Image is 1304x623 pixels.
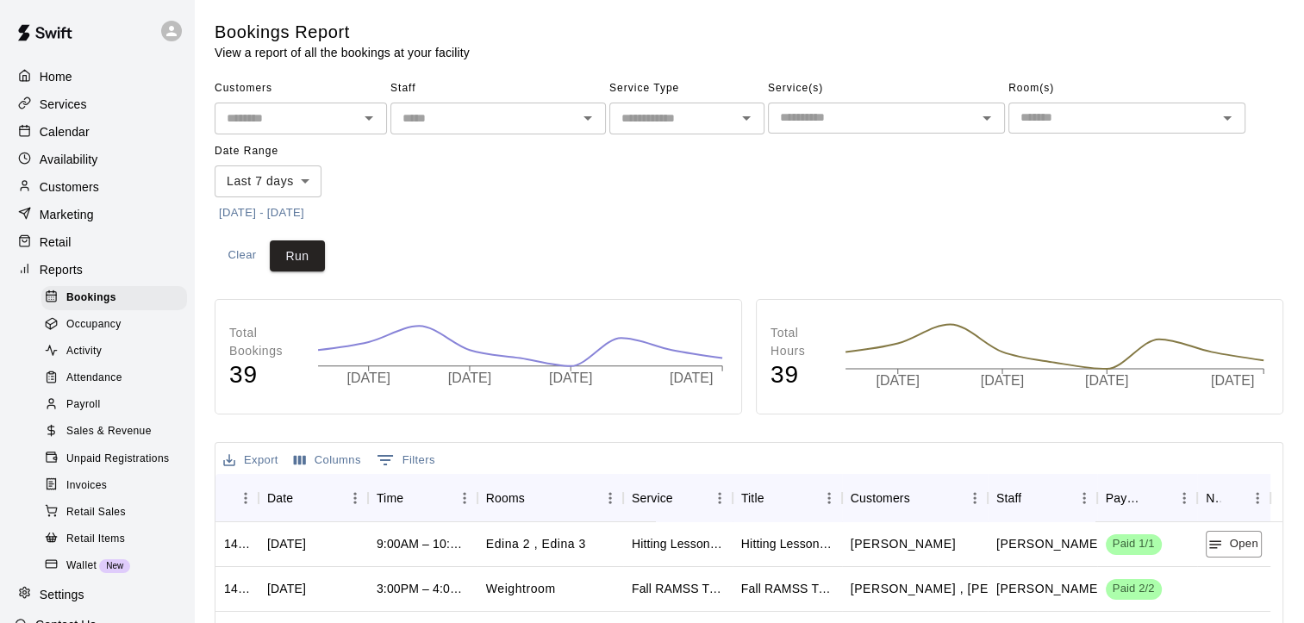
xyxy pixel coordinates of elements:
p: Marketing [40,206,94,223]
a: Calendar [14,119,180,145]
p: Total Hours [771,324,827,360]
div: Fall RAMSS Training [741,580,833,597]
div: Hitting Lesson-60 Minutes [632,535,724,552]
span: New [99,561,130,570]
div: WalletNew [41,554,187,578]
button: Menu [597,485,623,511]
button: Sort [1021,486,1045,510]
span: Retail Items [66,531,125,548]
button: Menu [1171,485,1197,511]
p: Services [40,96,87,113]
button: [DATE] - [DATE] [215,200,309,227]
button: Open [576,106,600,130]
div: Staff [988,474,1097,522]
div: Invoices [41,474,187,498]
p: Edina 2 , Edina 3 [486,535,586,553]
p: View a report of all the bookings at your facility [215,44,470,61]
a: Settings [14,582,180,607]
div: Sales & Revenue [41,420,187,444]
button: Open [1206,531,1262,558]
div: Occupancy [41,313,187,337]
a: Retail [14,229,180,255]
button: Menu [342,485,368,511]
button: Open [975,106,999,130]
button: Export [219,447,283,474]
div: 9:00AM – 10:00AM [377,535,469,552]
div: 1402866 [224,535,250,552]
div: Rooms [477,474,623,522]
p: Nick Pinkelman [996,580,1101,598]
div: Bookings [41,286,187,310]
button: Sort [910,486,934,510]
tspan: [DATE] [1211,373,1254,388]
button: Menu [1071,485,1097,511]
div: Customers [842,474,988,522]
a: Availability [14,146,180,172]
tspan: [DATE] [670,371,713,385]
span: Attendance [66,370,122,387]
div: Fall RAMSS Training [632,580,724,597]
div: Activity [41,340,187,364]
div: Tue, Sep 09, 2025 [267,535,306,552]
div: Title [741,474,764,522]
span: Retail Sales [66,504,126,521]
tspan: [DATE] [347,371,390,385]
p: Home [40,68,72,85]
button: Select columns [290,447,365,474]
span: Wallet [66,558,97,575]
div: Customers [14,174,180,200]
button: Sort [403,486,427,510]
a: Occupancy [41,311,194,338]
h4: 39 [229,360,300,390]
div: Time [368,474,477,522]
button: Sort [673,486,697,510]
a: Retail Sales [41,499,194,526]
div: Payroll [41,393,187,417]
a: Payroll [41,392,194,419]
div: Time [377,474,403,522]
span: Service Type [609,75,764,103]
div: Retail Sales [41,501,187,525]
span: Staff [390,75,606,103]
div: Home [14,64,180,90]
div: 1402274 [224,580,250,597]
a: Retail Items [41,526,194,552]
button: Menu [233,485,259,511]
button: Sort [525,486,549,510]
a: Reports [14,257,180,283]
a: Attendance [41,365,194,392]
p: Calendar [40,123,90,140]
div: Date [259,474,368,522]
a: Activity [41,339,194,365]
tspan: [DATE] [876,373,919,388]
button: Open [357,106,381,130]
p: Total Bookings [229,324,300,360]
p: Reports [40,261,83,278]
span: Invoices [66,477,107,495]
span: Activity [66,343,102,360]
button: Sort [1220,486,1245,510]
a: Services [14,91,180,117]
span: Paid 2/2 [1106,581,1162,597]
button: Sort [1147,486,1171,510]
div: 3:00PM – 4:00PM [377,580,469,597]
div: Marketing [14,202,180,227]
div: Retail Items [41,527,187,551]
h5: Bookings Report [215,21,470,44]
p: Customers [40,178,99,196]
p: Retail [40,234,72,251]
p: Ryan Block [851,535,956,553]
div: Payment [1106,474,1147,522]
button: Open [1215,106,1239,130]
div: Service [632,474,673,522]
div: Hitting Lesson-60 Minutes [741,535,833,552]
button: Sort [224,486,248,510]
span: Date Range [215,138,365,165]
p: Settings [40,586,84,603]
div: Service [623,474,733,522]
